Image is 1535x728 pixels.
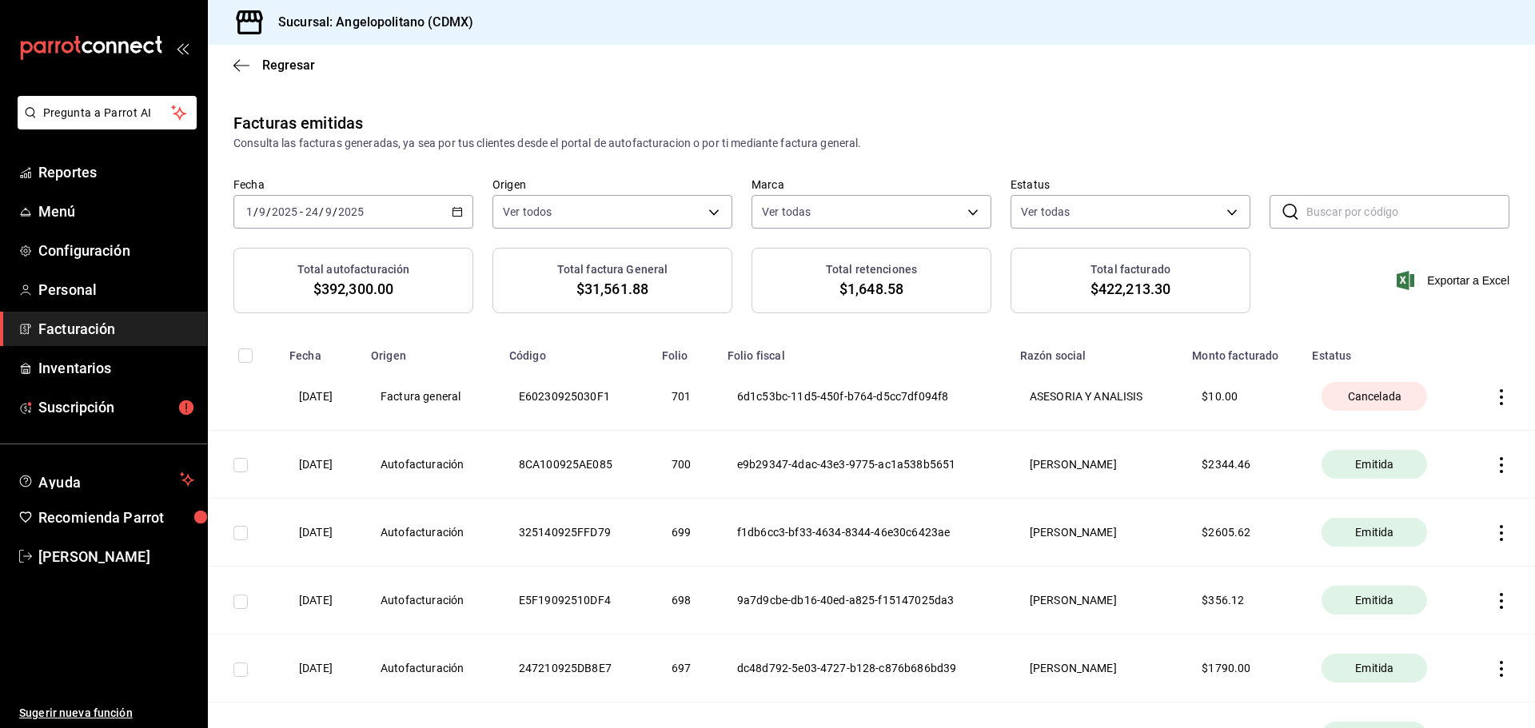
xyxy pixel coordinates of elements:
th: Autofacturación [361,431,500,499]
th: e9b29347-4dac-43e3-9775-ac1a538b5651 [718,431,1011,499]
th: E5F19092510DF4 [500,567,652,635]
span: / [319,205,324,218]
h3: Total facturado [1090,261,1170,278]
span: / [253,205,258,218]
div: Consulta las facturas generadas, ya sea por tus clientes desde el portal de autofacturacion o por... [233,135,1509,152]
span: Reportes [38,161,194,183]
span: Menú [38,201,194,222]
label: Origen [492,179,732,190]
th: E60230925030F1 [500,363,652,431]
th: 700 [652,431,718,499]
th: Código [500,339,652,363]
span: Inventarios [38,357,194,379]
div: Facturas emitidas [233,111,363,135]
th: 247210925DB8E7 [500,635,652,702]
th: Origen [361,339,500,363]
span: $422,213.30 [1090,278,1170,300]
th: [DATE] [280,431,361,499]
span: $392,300.00 [313,278,393,300]
span: Ver todas [1021,204,1070,220]
label: Fecha [233,179,473,190]
span: $31,561.88 [576,278,648,300]
label: Marca [752,179,991,190]
input: -- [325,205,333,218]
button: Exportar a Excel [1400,271,1509,290]
th: Monto facturado [1182,339,1302,363]
span: / [333,205,337,218]
th: dc48d792-5e03-4727-b128-c876b686bd39 [718,635,1011,702]
th: 9a7d9cbe-db16-40ed-a825-f15147025da3 [718,567,1011,635]
span: Sugerir nueva función [19,705,194,722]
span: [PERSON_NAME] [38,546,194,567]
th: [PERSON_NAME] [1011,499,1182,567]
span: Suscripción [38,396,194,418]
th: Folio [652,339,718,363]
h3: Total retenciones [826,261,917,278]
th: Autofacturación [361,567,500,635]
th: ASESORIA Y ANALISIS [1011,363,1182,431]
th: [DATE] [280,567,361,635]
th: Fecha [280,339,361,363]
span: - [300,205,303,218]
th: $ 1790.00 [1182,635,1302,702]
h3: Total factura General [557,261,668,278]
th: [PERSON_NAME] [1011,635,1182,702]
th: [DATE] [280,499,361,567]
th: 701 [652,363,718,431]
th: [DATE] [280,363,361,431]
span: Ver todas [762,204,811,220]
th: 698 [652,567,718,635]
span: Ayuda [38,470,173,489]
span: $1,648.58 [839,278,903,300]
input: -- [258,205,266,218]
th: Autofacturación [361,635,500,702]
span: Emitida [1349,524,1400,540]
th: Factura general [361,363,500,431]
input: ---- [271,205,298,218]
th: 697 [652,635,718,702]
th: Razón social [1011,339,1182,363]
span: Emitida [1349,592,1400,608]
span: Emitida [1349,456,1400,472]
th: f1db6cc3-bf33-4634-8344-46e30c6423ae [718,499,1011,567]
span: Cancelada [1342,388,1408,404]
span: Configuración [38,240,194,261]
th: 325140925FFD79 [500,499,652,567]
th: Estatus [1302,339,1465,363]
span: Personal [38,279,194,300]
span: / [266,205,271,218]
input: -- [305,205,319,218]
th: $ 356.12 [1182,567,1302,635]
span: Recomienda Parrot [38,507,194,528]
h3: Total autofacturación [297,261,410,278]
th: 8CA100925AE085 [500,431,652,499]
button: open_drawer_menu [176,42,189,54]
th: $ 2344.46 [1182,431,1302,499]
button: Regresar [233,58,315,73]
span: Pregunta a Parrot AI [43,105,172,121]
th: Autofacturación [361,499,500,567]
th: Folio fiscal [718,339,1011,363]
label: Estatus [1011,179,1250,190]
input: ---- [337,205,365,218]
th: [PERSON_NAME] [1011,567,1182,635]
input: Buscar por código [1306,196,1509,228]
th: 699 [652,499,718,567]
span: Emitida [1349,660,1400,676]
th: 6d1c53bc-11d5-450f-b764-d5cc7df094f8 [718,363,1011,431]
span: Regresar [262,58,315,73]
h3: Sucursal: Angelopolitano (CDMX) [265,13,473,32]
th: [DATE] [280,635,361,702]
input: -- [245,205,253,218]
th: $ 10.00 [1182,363,1302,431]
a: Pregunta a Parrot AI [11,116,197,133]
button: Pregunta a Parrot AI [18,96,197,129]
span: Facturación [38,318,194,340]
th: [PERSON_NAME] [1011,431,1182,499]
th: $ 2605.62 [1182,499,1302,567]
span: Ver todos [503,204,552,220]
